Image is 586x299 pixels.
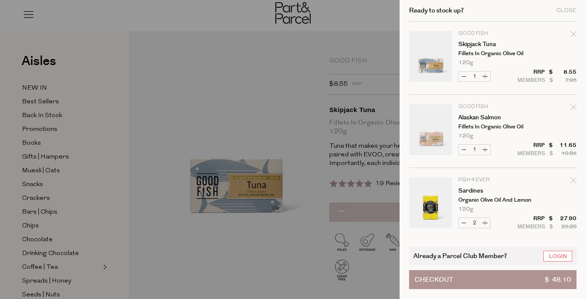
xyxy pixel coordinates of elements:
a: Alaskan Salmon [458,115,525,121]
span: 120g [458,133,473,139]
div: Remove Sardines [570,176,577,188]
p: Fish 4 Ever [458,178,525,183]
a: Login [543,251,572,262]
a: Sardines [458,188,525,194]
p: Fillets in Organic Olive Oil [458,51,525,56]
div: Remove Skipjack Tuna [570,30,577,41]
div: Close [556,8,577,13]
div: Remove Alaskan Salmon [570,103,577,115]
button: Checkout$ 48.10 [409,270,577,289]
p: Good Fish [458,104,525,109]
span: Already a Parcel Club Member? [413,251,507,261]
input: QTY Skipjack Tuna [469,72,480,81]
h2: Ready to stock up? [409,7,464,14]
span: Checkout [415,271,453,289]
p: Good Fish [458,31,525,36]
a: Skipjack Tuna [458,41,525,47]
span: 120g [458,206,473,212]
span: 120g [458,60,473,65]
span: $ 48.10 [545,271,571,289]
input: QTY Sardines [469,218,480,228]
p: Organic Olive Oil and Lemon [458,197,525,203]
p: Fillets in Organic Olive Oil [458,124,525,130]
input: QTY Alaskan Salmon [469,145,480,155]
